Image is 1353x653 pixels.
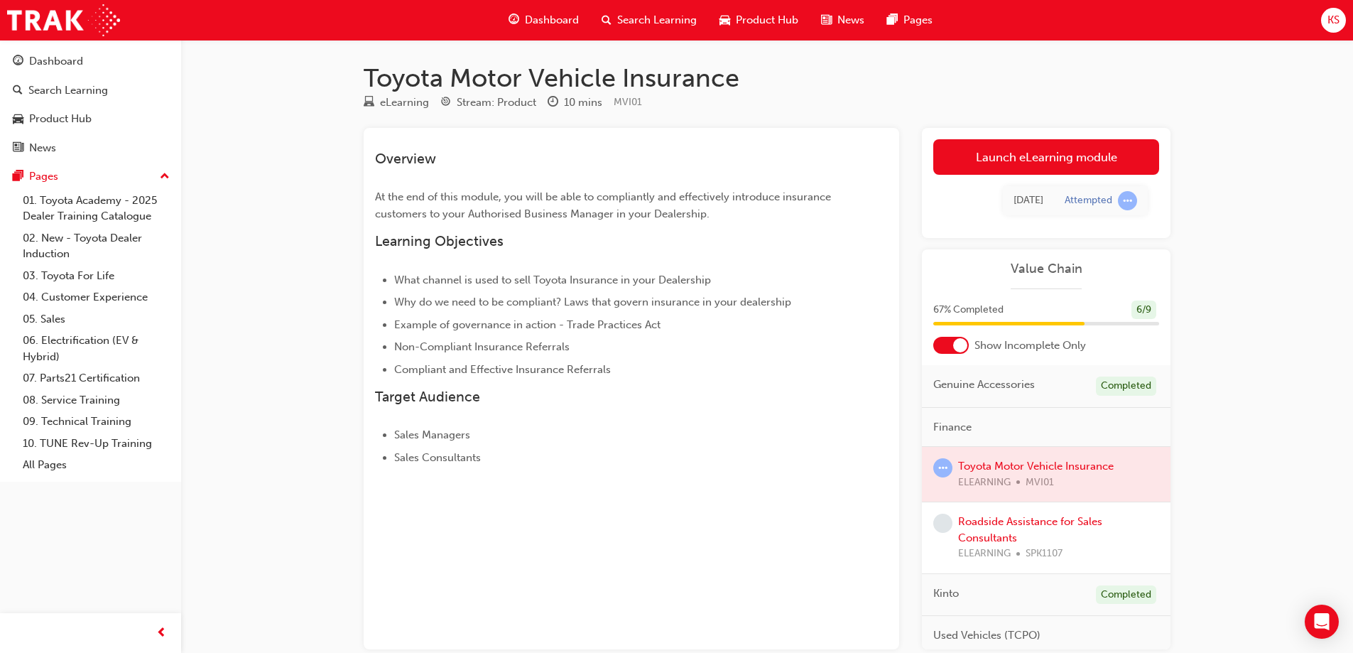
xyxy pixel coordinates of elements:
[394,428,470,441] span: Sales Managers
[974,338,1086,354] span: Show Incomplete Only
[509,11,519,29] span: guage-icon
[876,6,944,35] a: pages-iconPages
[440,94,536,112] div: Stream
[17,330,175,367] a: 06. Electrification (EV & Hybrid)
[6,163,175,190] button: Pages
[933,377,1035,393] span: Genuine Accessories
[6,77,175,104] a: Search Learning
[933,261,1159,277] a: Value Chain
[564,95,602,111] div: 10 mins
[17,367,175,389] a: 07. Parts21 Certification
[29,140,56,156] div: News
[887,11,898,29] span: pages-icon
[364,97,374,109] span: learningResourceType_ELEARNING-icon
[548,94,602,112] div: Duration
[375,233,504,249] span: Learning Objectives
[821,11,832,29] span: news-icon
[394,274,711,286] span: What channel is used to sell Toyota Insurance in your Dealership
[17,389,175,411] a: 08. Service Training
[933,139,1159,175] a: Launch eLearning module
[602,11,612,29] span: search-icon
[457,95,536,111] div: Stream: Product
[958,515,1102,544] a: Roadside Assistance for Sales Consultants
[933,302,1004,318] span: 67 % Completed
[380,95,429,111] div: eLearning
[17,308,175,330] a: 05. Sales
[160,168,170,186] span: up-icon
[17,433,175,455] a: 10. TUNE Rev-Up Training
[6,106,175,132] a: Product Hub
[525,12,579,28] span: Dashboard
[548,97,558,109] span: clock-icon
[394,340,570,353] span: Non-Compliant Insurance Referrals
[7,4,120,36] img: Trak
[1096,377,1156,396] div: Completed
[6,48,175,75] a: Dashboard
[1065,194,1112,207] div: Attempted
[394,363,611,376] span: Compliant and Effective Insurance Referrals
[933,627,1040,644] span: Used Vehicles (TCPO)
[1118,191,1137,210] span: learningRecordVerb_ATTEMPT-icon
[13,55,23,68] span: guage-icon
[1096,585,1156,605] div: Completed
[1305,605,1339,639] div: Open Intercom Messenger
[13,113,23,126] span: car-icon
[375,389,480,405] span: Target Audience
[17,454,175,476] a: All Pages
[1321,8,1346,33] button: KS
[375,151,436,167] span: Overview
[6,45,175,163] button: DashboardSearch LearningProduct HubNews
[1327,12,1340,28] span: KS
[29,168,58,185] div: Pages
[497,6,590,35] a: guage-iconDashboard
[364,94,429,112] div: Type
[617,12,697,28] span: Search Learning
[736,12,798,28] span: Product Hub
[17,411,175,433] a: 09. Technical Training
[394,318,661,331] span: Example of governance in action - Trade Practices Act
[13,85,23,97] span: search-icon
[1026,546,1063,562] span: SPK1107
[6,135,175,161] a: News
[364,63,1170,94] h1: Toyota Motor Vehicle Insurance
[394,451,481,464] span: Sales Consultants
[933,585,959,602] span: Kinto
[933,458,952,477] span: learningRecordVerb_ATTEMPT-icon
[1131,301,1156,320] div: 6 / 9
[590,6,708,35] a: search-iconSearch Learning
[13,142,23,155] span: news-icon
[903,12,933,28] span: Pages
[28,82,108,99] div: Search Learning
[156,625,167,642] span: prev-icon
[29,53,83,70] div: Dashboard
[810,6,876,35] a: news-iconNews
[17,286,175,308] a: 04. Customer Experience
[1014,193,1043,209] div: Thu Sep 18 2025 09:00:37 GMT+1000 (Australian Eastern Standard Time)
[375,190,834,220] span: At the end of this module, you will be able to compliantly and effectively introduce insurance cu...
[17,190,175,227] a: 01. Toyota Academy - 2025 Dealer Training Catalogue
[440,97,451,109] span: target-icon
[958,546,1011,562] span: ELEARNING
[708,6,810,35] a: car-iconProduct Hub
[933,514,952,533] span: learningRecordVerb_NONE-icon
[614,96,642,108] span: Learning resource code
[933,419,972,436] span: Finance
[13,171,23,183] span: pages-icon
[719,11,730,29] span: car-icon
[17,265,175,287] a: 03. Toyota For Life
[17,227,175,265] a: 02. New - Toyota Dealer Induction
[29,111,92,127] div: Product Hub
[394,296,791,308] span: Why do we need to be compliant? Laws that govern insurance in your dealership
[837,12,864,28] span: News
